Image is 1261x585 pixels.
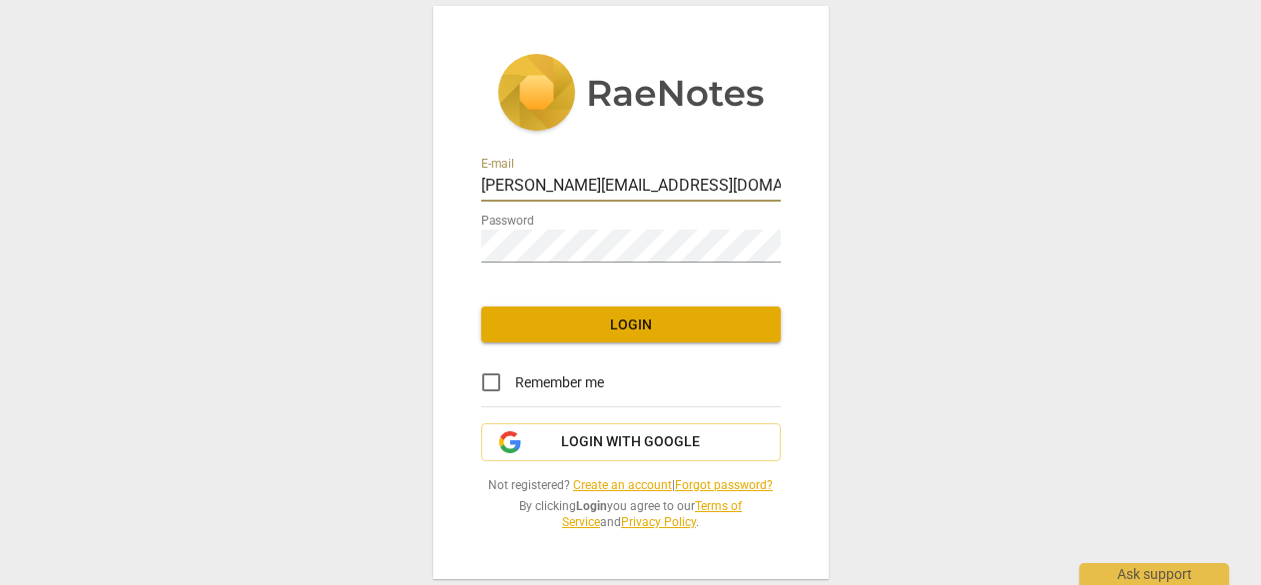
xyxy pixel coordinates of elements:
a: Forgot password? [675,478,773,492]
img: 5ac2273c67554f335776073100b6d88f.svg [497,54,765,136]
span: Login with Google [561,432,700,452]
button: Login with Google [481,423,781,461]
label: Password [481,215,534,227]
span: Login [497,315,765,335]
span: Remember me [515,372,604,393]
b: Login [576,499,607,513]
a: Create an account [573,478,672,492]
label: E-mail [481,158,514,170]
span: By clicking you agree to our and . [481,498,781,531]
div: Ask support [1079,563,1229,585]
a: Privacy Policy [621,515,696,529]
button: Login [481,306,781,342]
span: Not registered? | [481,477,781,494]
